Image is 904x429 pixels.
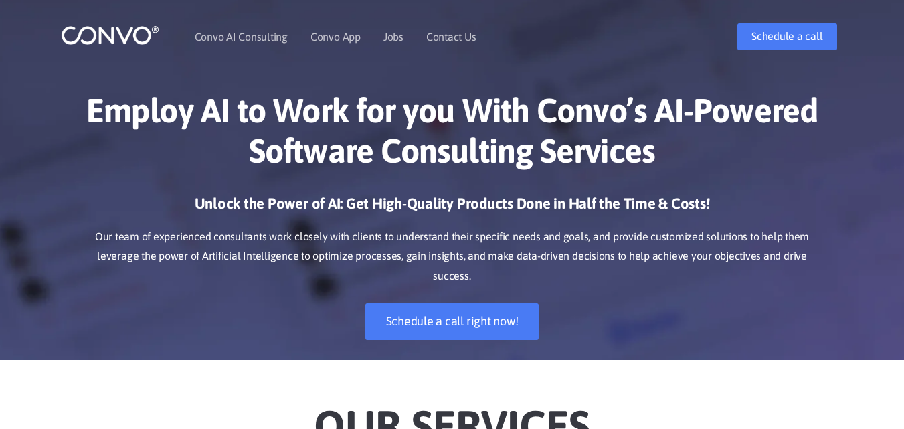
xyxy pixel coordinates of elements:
[81,194,824,224] h3: Unlock the Power of AI: Get High-Quality Products Done in Half the Time & Costs!
[365,303,539,340] a: Schedule a call right now!
[195,31,288,42] a: Convo AI Consulting
[61,25,159,46] img: logo_1.png
[81,227,824,287] p: Our team of experienced consultants work closely with clients to understand their specific needs ...
[81,90,824,181] h1: Employ AI to Work for you With Convo’s AI-Powered Software Consulting Services
[310,31,361,42] a: Convo App
[737,23,836,50] a: Schedule a call
[426,31,476,42] a: Contact Us
[383,31,403,42] a: Jobs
